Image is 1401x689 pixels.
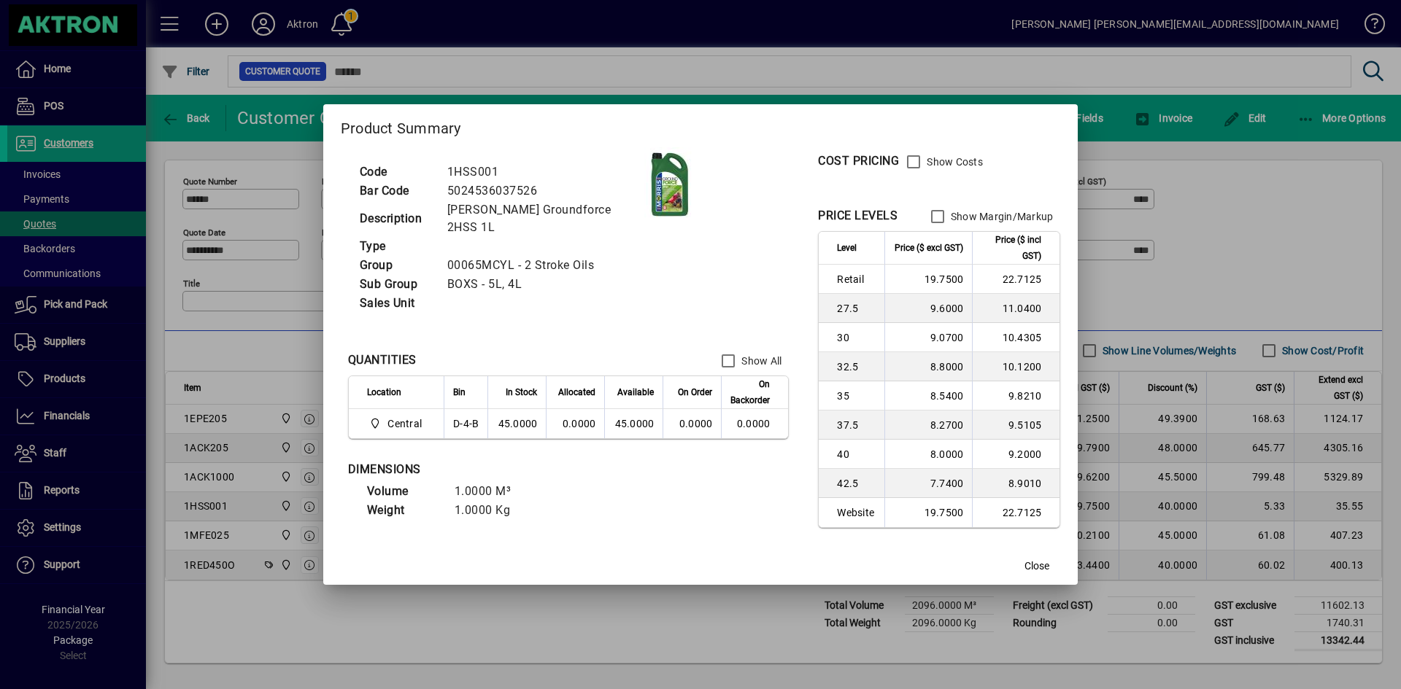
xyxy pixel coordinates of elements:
[487,409,546,438] td: 45.0000
[348,461,713,478] div: DIMENSIONS
[948,209,1054,224] label: Show Margin/Markup
[972,381,1060,410] td: 9.8210
[440,201,633,237] td: [PERSON_NAME] Groundforce 2HSS 1L
[837,418,876,432] span: 37.5
[352,294,440,313] td: Sales Unit
[617,384,654,400] span: Available
[367,415,428,432] span: Central
[440,256,633,275] td: 00065MCYL - 2 Stroke Oils
[837,272,876,287] span: Retail
[884,352,972,381] td: 8.8000
[352,182,440,201] td: Bar Code
[440,182,633,201] td: 5024536037526
[352,256,440,275] td: Group
[440,163,633,182] td: 1HSS001
[884,469,972,498] td: 7.7400
[837,505,876,520] span: Website
[924,155,983,169] label: Show Costs
[360,501,447,520] td: Weight
[506,384,537,400] span: In Stock
[837,447,876,462] span: 40
[884,265,972,294] td: 19.7500
[352,163,440,182] td: Code
[972,265,1060,294] td: 22.7125
[818,152,899,170] div: COST PRICING
[884,381,972,410] td: 8.5400
[818,207,898,225] div: PRICE LEVELS
[546,409,604,438] td: 0.0000
[352,275,440,294] td: Sub Group
[604,409,663,438] td: 45.0000
[837,301,876,316] span: 27.5
[884,498,972,527] td: 19.7500
[837,389,876,403] span: 35
[972,498,1060,527] td: 22.7125
[447,482,535,501] td: 1.0000 M³
[884,294,972,323] td: 9.6000
[884,410,972,440] td: 8.2700
[837,359,876,374] span: 32.5
[972,352,1060,381] td: 10.1200
[1024,558,1049,574] span: Close
[1014,553,1060,579] button: Close
[884,440,972,469] td: 8.0000
[738,354,781,368] label: Show All
[972,440,1060,469] td: 9.2000
[387,416,422,431] span: Central
[367,384,401,400] span: Location
[352,201,440,237] td: Description
[558,384,595,400] span: Allocated
[895,240,963,256] span: Price ($ excl GST)
[679,418,713,429] span: 0.0000
[352,237,440,256] td: Type
[678,384,712,400] span: On Order
[444,409,487,438] td: D-4-B
[730,376,770,408] span: On Backorder
[884,323,972,352] td: 9.0700
[453,384,466,400] span: Bin
[837,476,876,491] span: 42.5
[348,351,417,369] div: QUANTITIES
[972,294,1060,323] td: 11.0400
[440,275,633,294] td: BOXS - 5L, 4L
[981,232,1041,264] span: Price ($ incl GST)
[323,104,1078,147] h2: Product Summary
[360,482,447,501] td: Volume
[633,147,706,220] img: contain
[837,330,876,345] span: 30
[972,323,1060,352] td: 10.4305
[837,240,857,256] span: Level
[972,410,1060,440] td: 9.5105
[721,409,788,438] td: 0.0000
[972,469,1060,498] td: 8.9010
[447,501,535,520] td: 1.0000 Kg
